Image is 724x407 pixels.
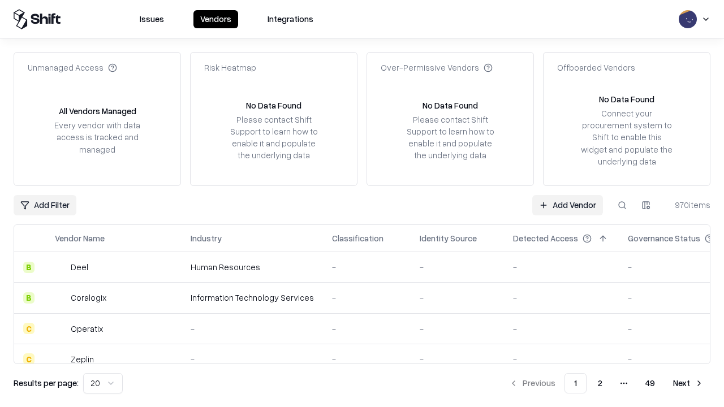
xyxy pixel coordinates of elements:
[71,323,103,335] div: Operatix
[191,353,314,365] div: -
[71,292,106,304] div: Coralogix
[332,292,402,304] div: -
[564,373,587,393] button: 1
[204,62,256,73] div: Risk Heatmap
[599,93,654,105] div: No Data Found
[332,323,402,335] div: -
[580,107,674,167] div: Connect your procurement system to Shift to enable this widget and populate the underlying data
[403,114,497,162] div: Please contact Shift Support to learn how to enable it and populate the underlying data
[513,261,610,273] div: -
[191,261,314,273] div: Human Resources
[23,353,35,365] div: C
[636,373,664,393] button: 49
[227,114,321,162] div: Please contact Shift Support to learn how to enable it and populate the underlying data
[513,232,578,244] div: Detected Access
[381,62,493,73] div: Over-Permissive Vendors
[261,10,320,28] button: Integrations
[513,353,610,365] div: -
[55,262,66,273] img: Deel
[55,323,66,334] img: Operatix
[14,195,76,215] button: Add Filter
[423,99,478,111] div: No Data Found
[193,10,238,28] button: Vendors
[191,292,314,304] div: Information Technology Services
[532,195,603,215] a: Add Vendor
[332,353,402,365] div: -
[666,373,710,393] button: Next
[420,232,477,244] div: Identity Source
[133,10,171,28] button: Issues
[589,373,611,393] button: 2
[28,62,117,73] div: Unmanaged Access
[23,323,35,334] div: C
[420,261,495,273] div: -
[246,99,301,111] div: No Data Found
[55,232,105,244] div: Vendor Name
[557,62,635,73] div: Offboarded Vendors
[665,199,710,211] div: 970 items
[14,377,79,389] p: Results per page:
[420,323,495,335] div: -
[502,373,710,393] nav: pagination
[50,119,144,155] div: Every vendor with data access is tracked and managed
[513,292,610,304] div: -
[628,232,700,244] div: Governance Status
[59,105,136,117] div: All Vendors Managed
[513,323,610,335] div: -
[23,262,35,273] div: B
[71,261,88,273] div: Deel
[332,232,383,244] div: Classification
[332,261,402,273] div: -
[420,292,495,304] div: -
[55,292,66,304] img: Coralogix
[55,353,66,365] img: Zeplin
[420,353,495,365] div: -
[191,323,314,335] div: -
[71,353,94,365] div: Zeplin
[191,232,222,244] div: Industry
[23,292,35,304] div: B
